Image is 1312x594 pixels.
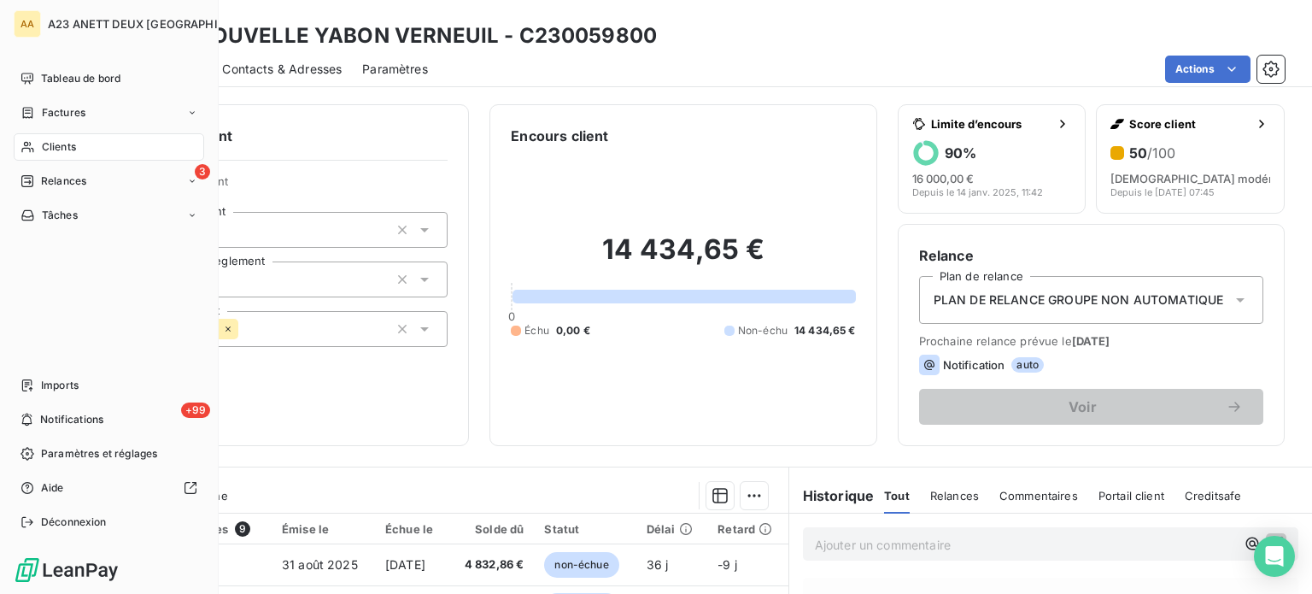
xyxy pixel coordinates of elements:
button: Score client50/100[DEMOGRAPHIC_DATA] modéréDepuis le [DATE] 07:45 [1096,104,1285,214]
span: Aide [41,480,64,496]
div: Open Intercom Messenger [1254,536,1295,577]
span: Commentaires [999,489,1078,503]
div: Solde dû [459,522,524,536]
h6: Informations client [103,126,448,146]
span: Prochaine relance prévue le [919,334,1263,348]
span: Limite d’encours [931,117,1050,131]
span: Tout [884,489,910,503]
span: 36 j [647,557,669,572]
div: Échue le [385,522,438,536]
a: Aide [14,474,204,502]
div: Émise le [282,522,365,536]
input: Ajouter une valeur [238,321,252,337]
h6: Relance [919,245,1263,266]
span: Paramètres [362,61,428,78]
h2: 14 434,65 € [511,232,855,284]
span: 16 000,00 € [912,172,974,185]
button: Voir [919,389,1263,425]
h6: Historique [789,485,875,506]
span: 9 [235,521,250,537]
span: Déconnexion [41,515,107,530]
span: A23 ANETT DEUX [GEOGRAPHIC_DATA] [48,17,264,31]
span: Voir [940,400,1226,414]
span: Paramètres et réglages [41,446,157,462]
span: Creditsafe [1185,489,1242,503]
span: [DEMOGRAPHIC_DATA] modéré [1110,172,1280,185]
span: Échu [524,323,549,338]
span: 31 août 2025 [282,557,358,572]
div: Retard [717,522,777,536]
span: 14 434,65 € [794,323,856,338]
span: PLAN DE RELANCE GROUPE NON AUTOMATIQUE [934,291,1224,309]
button: Limite d’encours90%16 000,00 €Depuis le 14 janv. 2025, 11:42 [898,104,1086,214]
span: [DATE] [385,557,425,572]
div: Statut [544,522,625,536]
h6: 90 % [945,144,976,162]
span: Tâches [42,208,78,223]
span: Score client [1129,117,1248,131]
span: Contacts & Adresses [222,61,342,78]
span: Clients [42,139,76,155]
span: Non-échu [738,323,788,338]
span: Factures [42,105,85,121]
span: [DATE] [1072,334,1110,348]
span: 3 [195,164,210,179]
span: Imports [41,378,79,393]
span: auto [1011,357,1044,373]
span: Notifications [40,412,103,427]
span: Relances [41,173,86,189]
span: Notification [943,358,1005,372]
span: -9 j [717,557,737,572]
div: AA [14,10,41,38]
h6: 50 [1129,144,1175,162]
span: 0 [508,309,515,323]
h3: STE NOUVELLE YABON VERNEUIL - C230059800 [150,21,657,51]
span: Portail client [1098,489,1164,503]
span: non-échue [544,552,618,578]
span: Propriétés Client [138,174,448,198]
div: Délai [647,522,697,536]
span: 4 832,86 € [459,556,524,573]
span: Relances [930,489,979,503]
img: Logo LeanPay [14,556,120,584]
span: 0,00 € [556,323,590,338]
h6: Encours client [511,126,608,146]
span: +99 [181,403,210,418]
span: /100 [1147,144,1175,162]
span: Tableau de bord [41,71,120,86]
span: Depuis le [DATE] 07:45 [1110,187,1215,197]
button: Actions [1165,56,1250,83]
